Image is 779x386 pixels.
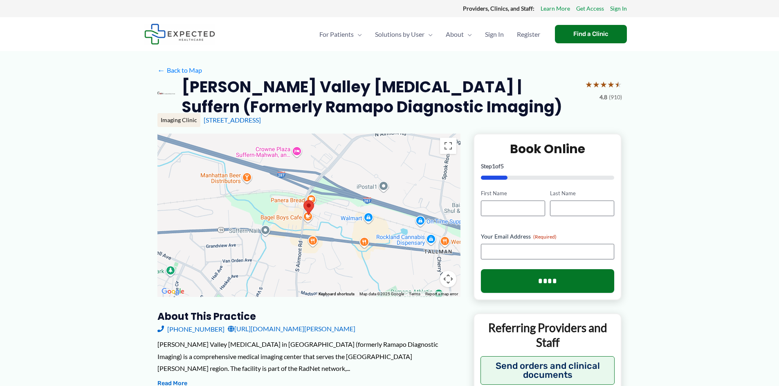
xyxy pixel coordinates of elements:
div: Imaging Clinic [157,113,200,127]
button: Send orders and clinical documents [480,356,615,385]
span: 1 [492,163,495,170]
span: Solutions by User [375,20,424,49]
span: ← [157,66,165,74]
a: [URL][DOMAIN_NAME][PERSON_NAME] [228,323,355,335]
p: Step of [481,163,615,169]
strong: Providers, Clinics, and Staff: [463,5,534,12]
a: Terms (opens in new tab) [409,292,420,296]
label: Last Name [550,190,614,197]
a: Register [510,20,547,49]
a: Report a map error [425,292,458,296]
a: Sign In [610,3,627,14]
a: Open this area in Google Maps (opens a new window) [159,286,186,297]
button: Toggle fullscreen view [440,138,456,154]
span: 5 [501,163,504,170]
h2: [PERSON_NAME] Valley [MEDICAL_DATA] | Suffern (Formerly Ramapo Diagnostic Imaging) [182,77,578,117]
span: (Required) [533,234,557,240]
div: [PERSON_NAME] Valley [MEDICAL_DATA] in [GEOGRAPHIC_DATA] (formerly Ramapo Diagnostic Imaging) is ... [157,338,460,375]
span: For Patients [319,20,354,49]
a: Get Access [576,3,604,14]
img: Expected Healthcare Logo - side, dark font, small [144,24,215,45]
span: ★ [607,77,615,92]
span: About [446,20,464,49]
a: Sign In [478,20,510,49]
button: Keyboard shortcuts [319,291,355,297]
p: Referring Providers and Staff [480,320,615,350]
a: [PHONE_NUMBER] [157,323,224,335]
button: Map camera controls [440,271,456,287]
a: ←Back to Map [157,64,202,76]
span: Register [517,20,540,49]
a: Solutions by UserMenu Toggle [368,20,439,49]
span: (910) [609,92,622,103]
a: For PatientsMenu Toggle [313,20,368,49]
span: Sign In [485,20,504,49]
h3: About this practice [157,310,460,323]
label: First Name [481,190,545,197]
a: Find a Clinic [555,25,627,43]
span: ★ [600,77,607,92]
span: Menu Toggle [354,20,362,49]
span: Menu Toggle [464,20,472,49]
span: 4.8 [599,92,607,103]
span: Map data ©2025 Google [359,292,404,296]
span: ★ [585,77,593,92]
span: ★ [593,77,600,92]
img: Google [159,286,186,297]
span: ★ [615,77,622,92]
span: Menu Toggle [424,20,433,49]
nav: Primary Site Navigation [313,20,547,49]
a: Learn More [541,3,570,14]
a: [STREET_ADDRESS] [204,116,261,124]
a: AboutMenu Toggle [439,20,478,49]
h2: Book Online [481,141,615,157]
label: Your Email Address [481,232,615,241]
